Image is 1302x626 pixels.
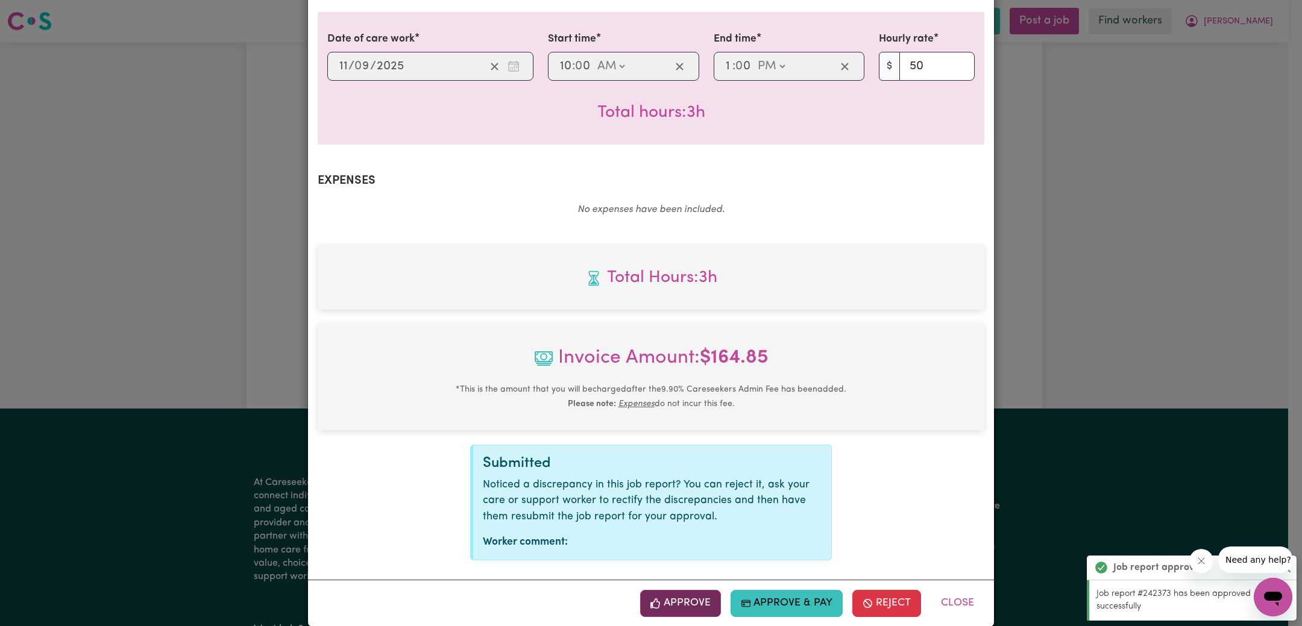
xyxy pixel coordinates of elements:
iframe: Button to launch messaging window [1254,578,1292,616]
strong: Worker comment: [483,537,568,547]
iframe: Close message [1189,549,1213,573]
label: End time [714,31,756,47]
span: 0 [354,60,362,72]
button: Close [931,590,984,616]
label: Hourly rate [879,31,934,47]
input: ---- [376,57,404,75]
button: Approve [640,590,721,616]
span: / [348,60,354,73]
label: Date of care work [327,31,415,47]
iframe: Message from company [1218,546,1292,573]
input: -- [355,57,370,75]
span: $ [879,52,900,81]
button: Enter the date of care work [504,57,523,75]
span: / [370,60,376,73]
input: -- [725,57,733,75]
strong: Job report approved [1113,560,1206,575]
input: -- [737,57,752,75]
input: -- [559,57,572,75]
span: Total hours worked: 3 hours [327,265,975,290]
span: Total hours worked: 3 hours [597,104,705,121]
span: : [572,60,575,73]
u: Expenses [618,399,655,408]
label: Start time [548,31,596,47]
p: Noticed a discrepancy in this job report? You can reject it, ask your care or support worker to r... [483,477,822,525]
h2: Expenses [318,174,984,188]
span: 0 [735,60,743,72]
p: Job report #242373 has been approved successfully [1096,587,1289,613]
b: $ 164.85 [700,348,769,368]
span: : [732,60,735,73]
b: Please note: [568,399,616,408]
button: Clear date [485,57,504,75]
input: -- [339,57,348,75]
button: Reject [852,590,921,616]
input: -- [576,57,591,75]
span: Invoice Amount: [327,343,975,382]
button: Approve & Pay [731,590,843,616]
span: 0 [575,60,582,72]
em: No expenses have been included. [577,205,725,214]
span: Submitted [483,456,551,471]
small: This is the amount that you will be charged after the 9.90 % Careseekers Admin Fee has been added... [456,385,846,408]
